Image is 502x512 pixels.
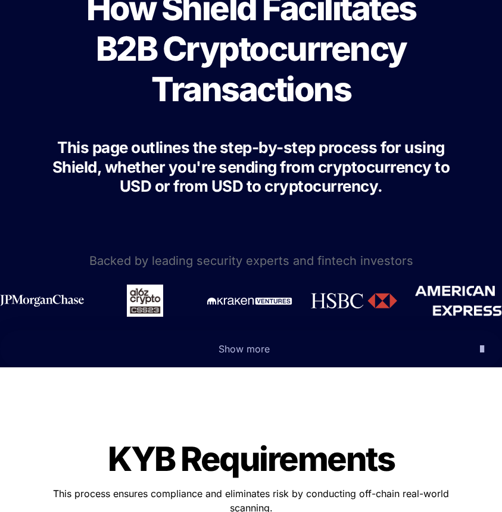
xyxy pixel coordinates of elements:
span: KYB Requirements [108,439,394,479]
span: This page outlines the step-by-step process for using Shield, whether you're sending from cryptoc... [52,138,453,195]
span: Show more [219,343,270,355]
span: Backed by leading security experts and fintech investors [89,254,413,268]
